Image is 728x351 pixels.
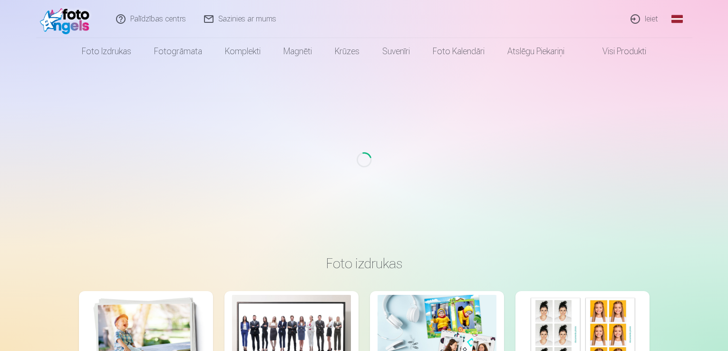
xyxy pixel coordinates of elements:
a: Suvenīri [371,38,421,65]
a: Atslēgu piekariņi [496,38,576,65]
a: Visi produkti [576,38,658,65]
a: Magnēti [272,38,323,65]
a: Foto izdrukas [70,38,143,65]
a: Foto kalendāri [421,38,496,65]
h3: Foto izdrukas [87,255,642,272]
a: Krūzes [323,38,371,65]
a: Komplekti [214,38,272,65]
a: Fotogrāmata [143,38,214,65]
img: /fa1 [40,4,95,34]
